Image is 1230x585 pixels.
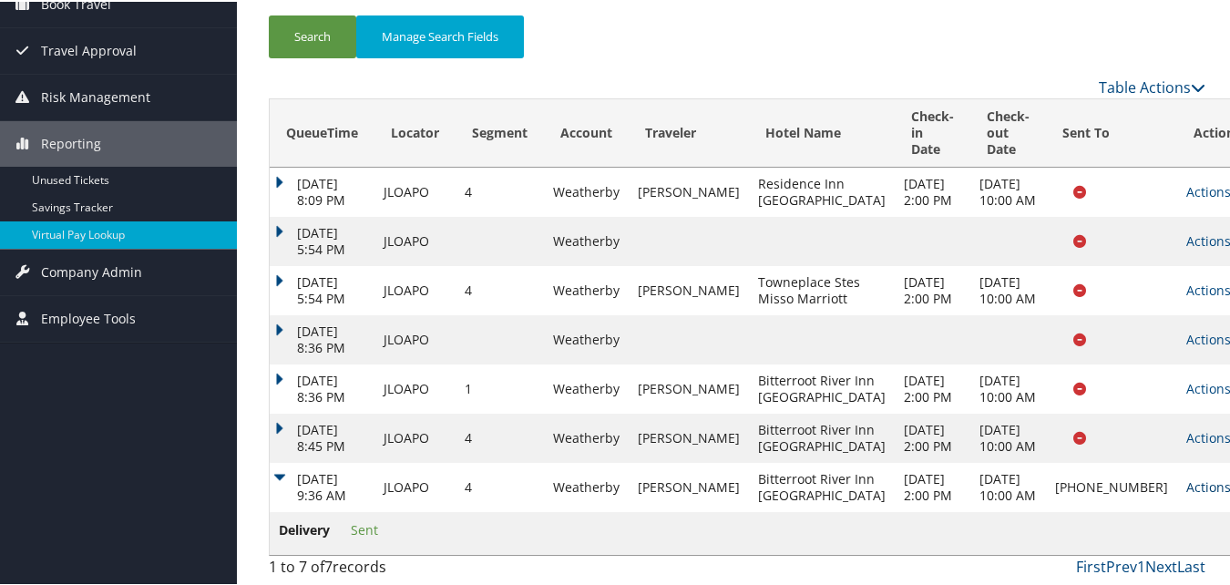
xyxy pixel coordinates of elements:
td: [DATE] 5:54 PM [270,215,374,264]
td: JLOAPO [374,215,456,264]
a: Last [1177,555,1205,575]
td: [PHONE_NUMBER] [1046,461,1177,510]
td: [PERSON_NAME] [629,461,749,510]
td: Weatherby [544,363,629,412]
a: Table Actions [1099,76,1205,96]
td: [DATE] 10:00 AM [970,166,1046,215]
td: JLOAPO [374,412,456,461]
span: 7 [324,555,333,575]
td: [DATE] 5:54 PM [270,264,374,313]
td: Weatherby [544,412,629,461]
th: Traveler: activate to sort column ascending [629,97,749,166]
td: [DATE] 2:00 PM [895,264,970,313]
td: [DATE] 2:00 PM [895,461,970,510]
td: Residence Inn [GEOGRAPHIC_DATA] [749,166,895,215]
td: [DATE] 2:00 PM [895,363,970,412]
td: 4 [456,264,544,313]
td: [DATE] 8:45 PM [270,412,374,461]
td: Weatherby [544,215,629,264]
td: Bitterroot River Inn [GEOGRAPHIC_DATA] [749,363,895,412]
button: Search [269,14,356,56]
td: [DATE] 10:00 AM [970,412,1046,461]
td: [DATE] 8:36 PM [270,363,374,412]
td: JLOAPO [374,363,456,412]
th: Account: activate to sort column ascending [544,97,629,166]
th: Locator: activate to sort column ascending [374,97,456,166]
td: [DATE] 9:36 AM [270,461,374,510]
th: Sent To: activate to sort column ascending [1046,97,1177,166]
td: [PERSON_NAME] [629,363,749,412]
span: Sent [351,519,378,537]
td: Weatherby [544,166,629,215]
td: [DATE] 8:09 PM [270,166,374,215]
td: Weatherby [544,461,629,510]
td: Weatherby [544,264,629,313]
span: Reporting [41,119,101,165]
td: [PERSON_NAME] [629,264,749,313]
td: 4 [456,166,544,215]
td: Bitterroot River Inn [GEOGRAPHIC_DATA] [749,461,895,510]
td: [DATE] 10:00 AM [970,461,1046,510]
td: [PERSON_NAME] [629,166,749,215]
td: [DATE] 2:00 PM [895,166,970,215]
td: JLOAPO [374,264,456,313]
span: Company Admin [41,248,142,293]
td: Towneplace Stes Misso Marriott [749,264,895,313]
th: Hotel Name: activate to sort column ascending [749,97,895,166]
div: 1 to 7 of records [269,554,483,585]
td: JLOAPO [374,461,456,510]
td: Weatherby [544,313,629,363]
td: [DATE] 2:00 PM [895,412,970,461]
td: [DATE] 10:00 AM [970,363,1046,412]
th: Check-out Date: activate to sort column ascending [970,97,1046,166]
span: Employee Tools [41,294,136,340]
th: Check-in Date: activate to sort column ascending [895,97,970,166]
td: JLOAPO [374,166,456,215]
td: JLOAPO [374,313,456,363]
th: QueueTime: activate to sort column descending [270,97,374,166]
a: First [1076,555,1106,575]
span: Risk Management [41,73,150,118]
td: [DATE] 8:36 PM [270,313,374,363]
button: Manage Search Fields [356,14,524,56]
span: Delivery [279,518,347,539]
td: [DATE] 10:00 AM [970,264,1046,313]
td: 1 [456,363,544,412]
td: 4 [456,412,544,461]
a: Prev [1106,555,1137,575]
td: Bitterroot River Inn [GEOGRAPHIC_DATA] [749,412,895,461]
td: 4 [456,461,544,510]
td: [PERSON_NAME] [629,412,749,461]
a: 1 [1137,555,1145,575]
span: Travel Approval [41,26,137,72]
th: Segment: activate to sort column ascending [456,97,544,166]
a: Next [1145,555,1177,575]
